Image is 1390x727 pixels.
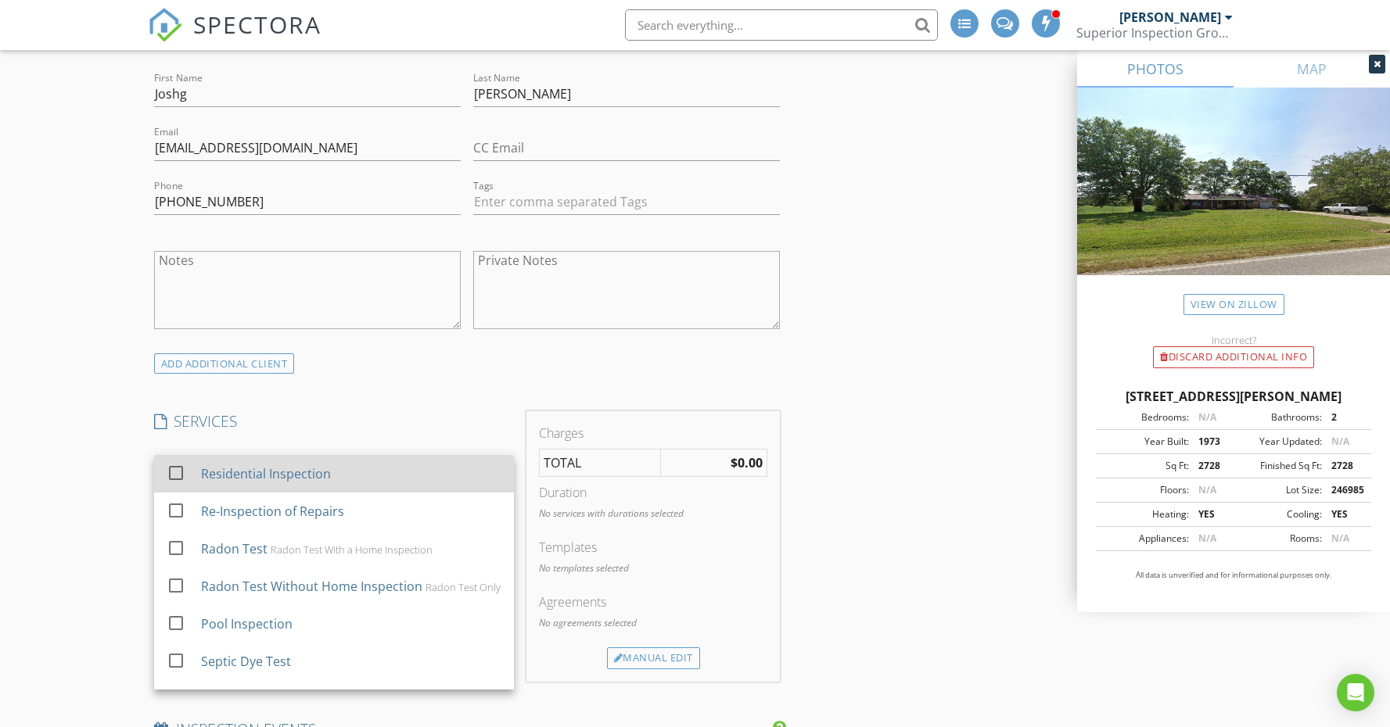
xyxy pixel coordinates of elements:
[1322,507,1367,521] div: YES
[1101,532,1189,546] div: Appliances:
[731,454,763,471] strong: $0.00
[1234,459,1322,473] div: Finished Sq Ft:
[1234,435,1322,449] div: Year Updated:
[200,614,292,633] div: Pool Inspection
[1076,25,1233,41] div: Superior Inspection Group
[539,449,660,477] td: TOTAL
[539,424,767,442] div: Charges
[1183,294,1284,315] a: View on Zillow
[1119,9,1221,25] div: [PERSON_NAME]
[1198,483,1216,496] span: N/A
[1331,435,1349,448] span: N/A
[1337,674,1374,711] div: Open Intercom Messenger
[539,616,767,630] p: No agreements selected
[1077,50,1234,88] a: PHOTOS
[1234,410,1322,424] div: Bathrooms:
[1331,532,1349,545] span: N/A
[200,539,267,558] div: Radon Test
[1189,507,1234,521] div: YES
[270,543,432,556] div: Radon Test With a Home Inspection
[1234,507,1322,521] div: Cooling:
[1189,459,1234,473] div: 2728
[1234,483,1322,497] div: Lot Size:
[200,652,290,671] div: Septic Dye Test
[1101,483,1189,497] div: Floors:
[1198,410,1216,424] span: N/A
[539,538,767,557] div: Templates
[1322,410,1367,424] div: 2
[200,577,422,596] div: Radon Test Without Home Inspection
[1077,88,1390,313] img: streetview
[1234,532,1322,546] div: Rooms:
[1096,570,1371,581] p: All data is unverified and for informational purposes only.
[539,561,767,575] p: No templates selected
[1101,507,1189,521] div: Heating:
[1198,532,1216,545] span: N/A
[148,8,182,42] img: The Best Home Inspection Software - Spectora
[1153,346,1314,368] div: Discard Additional info
[1234,50,1390,88] a: MAP
[1322,459,1367,473] div: 2728
[539,593,767,611] div: Agreements
[1101,459,1189,473] div: Sq Ft:
[200,502,343,521] div: Re-Inspection of Repairs
[1101,410,1189,424] div: Bedrooms:
[1189,435,1234,449] div: 1973
[148,21,321,54] a: SPECTORA
[154,411,514,432] h4: SERVICES
[1096,387,1371,406] div: [STREET_ADDRESS][PERSON_NAME]
[154,353,295,374] div: ADD ADDITIONAL client
[1322,483,1367,497] div: 246985
[1101,435,1189,449] div: Year Built:
[425,581,500,593] div: Radon Test Only
[625,9,938,41] input: Search everything...
[539,507,767,521] p: No services with durations selected
[200,464,330,483] div: Residential Inspection
[1077,334,1390,346] div: Incorrect?
[193,8,321,41] span: SPECTORA
[607,647,700,669] div: Manual Edit
[539,483,767,502] div: Duration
